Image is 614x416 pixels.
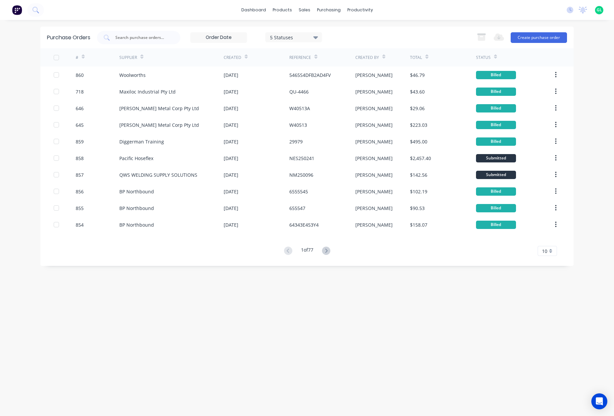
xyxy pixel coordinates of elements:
[410,221,427,228] div: $158.07
[410,55,422,61] div: Total
[410,88,425,95] div: $43.60
[119,138,164,145] div: Diggerman Training
[355,88,393,95] div: [PERSON_NAME]
[119,188,154,195] div: BP Northbound
[295,5,314,15] div: sales
[289,88,309,95] div: QU-4466
[410,155,431,162] div: $2,457.40
[76,171,84,178] div: 857
[76,88,84,95] div: 718
[12,5,22,15] img: Factory
[76,188,84,195] div: 856
[410,171,427,178] div: $142.56
[224,221,238,228] div: [DATE]
[224,55,241,61] div: Created
[301,246,313,256] div: 1 of 77
[410,121,427,128] div: $223.03
[355,105,393,112] div: [PERSON_NAME]
[119,155,153,162] div: Pacific Hoseflex
[355,72,393,79] div: [PERSON_NAME]
[224,105,238,112] div: [DATE]
[355,188,393,195] div: [PERSON_NAME]
[476,221,516,229] div: Billed
[476,171,516,179] div: Submitted
[76,221,84,228] div: 854
[410,72,425,79] div: $46.79
[476,88,516,96] div: Billed
[119,221,154,228] div: BP Northbound
[476,154,516,162] div: Submitted
[355,171,393,178] div: [PERSON_NAME]
[476,71,516,79] div: Billed
[355,155,393,162] div: [PERSON_NAME]
[76,138,84,145] div: 859
[289,138,303,145] div: 29979
[289,121,307,128] div: W40513
[76,72,84,79] div: 860
[224,171,238,178] div: [DATE]
[76,121,84,128] div: 645
[269,5,295,15] div: products
[476,55,491,61] div: Status
[289,155,314,162] div: NES250241
[289,221,319,228] div: 64343E453Y4
[224,138,238,145] div: [DATE]
[289,55,311,61] div: Reference
[119,55,137,61] div: Supplier
[344,5,376,15] div: productivity
[76,155,84,162] div: 858
[224,88,238,95] div: [DATE]
[476,121,516,129] div: Billed
[119,72,146,79] div: Woolworths
[476,204,516,212] div: Billed
[224,205,238,212] div: [DATE]
[289,205,305,212] div: 655547
[119,121,199,128] div: [PERSON_NAME] Metal Corp Pty Ltd
[47,34,90,42] div: Purchase Orders
[314,5,344,15] div: purchasing
[289,72,331,79] div: 5465S4DFB2AD4FV
[355,55,379,61] div: Created By
[476,137,516,146] div: Billed
[410,105,425,112] div: $29.06
[410,138,427,145] div: $495.00
[191,33,247,43] input: Order Date
[119,171,197,178] div: QWS WELDING SUPPLY SOLUTIONS
[355,138,393,145] div: [PERSON_NAME]
[542,248,547,255] span: 10
[355,121,393,128] div: [PERSON_NAME]
[476,104,516,112] div: Billed
[289,105,310,112] div: W40513A
[591,393,607,409] div: Open Intercom Messenger
[76,105,84,112] div: 646
[224,188,238,195] div: [DATE]
[410,205,425,212] div: $90.53
[76,205,84,212] div: 855
[119,105,199,112] div: [PERSON_NAME] Metal Corp Pty Ltd
[115,34,170,41] input: Search purchase orders...
[224,155,238,162] div: [DATE]
[270,34,318,41] div: 5 Statuses
[76,55,78,61] div: #
[289,188,308,195] div: 6555545
[289,171,313,178] div: NM250096
[476,187,516,196] div: Billed
[224,72,238,79] div: [DATE]
[119,88,176,95] div: Maxiloc Industrial Pty Ltd
[597,7,602,13] span: GL
[355,205,393,212] div: [PERSON_NAME]
[238,5,269,15] a: dashboard
[119,205,154,212] div: BP Northbound
[224,121,238,128] div: [DATE]
[511,32,567,43] button: Create purchase order
[355,221,393,228] div: [PERSON_NAME]
[410,188,427,195] div: $102.19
